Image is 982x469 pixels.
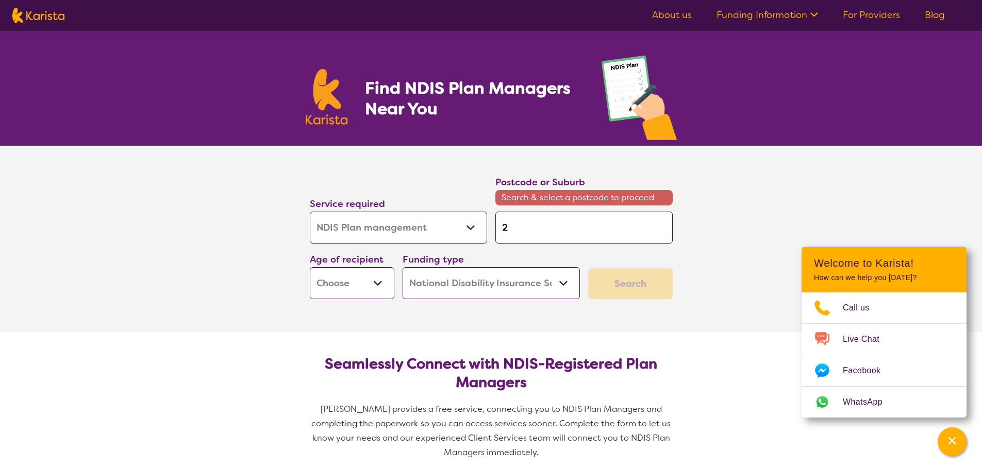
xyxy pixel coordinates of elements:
span: Facebook [843,363,893,378]
a: Funding Information [717,9,818,21]
a: Web link opens in a new tab. [802,387,967,418]
button: Channel Menu [938,427,967,456]
a: Blog [925,9,945,21]
h2: Seamlessly Connect with NDIS-Registered Plan Managers [318,355,664,392]
p: How can we help you [DATE]? [814,273,954,282]
span: Search & select a postcode to proceed [495,190,673,205]
a: For Providers [843,9,900,21]
img: plan-management [602,56,677,146]
div: Channel Menu [802,247,967,418]
h1: Find NDIS Plan Managers Near You [365,78,580,119]
label: Service required [310,198,385,210]
img: Karista logo [306,69,348,125]
img: Karista logo [12,8,64,23]
label: Funding type [403,253,464,266]
a: About us [652,9,692,21]
span: WhatsApp [843,394,895,410]
label: Postcode or Suburb [495,176,585,188]
input: Type [495,212,673,244]
ul: Choose channel [802,292,967,418]
span: [PERSON_NAME] provides a free service, connecting you to NDIS Plan Managers and completing the pa... [311,404,673,458]
h2: Welcome to Karista! [814,257,954,269]
label: Age of recipient [310,253,384,266]
span: Call us [843,300,882,316]
span: Live Chat [843,332,892,347]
